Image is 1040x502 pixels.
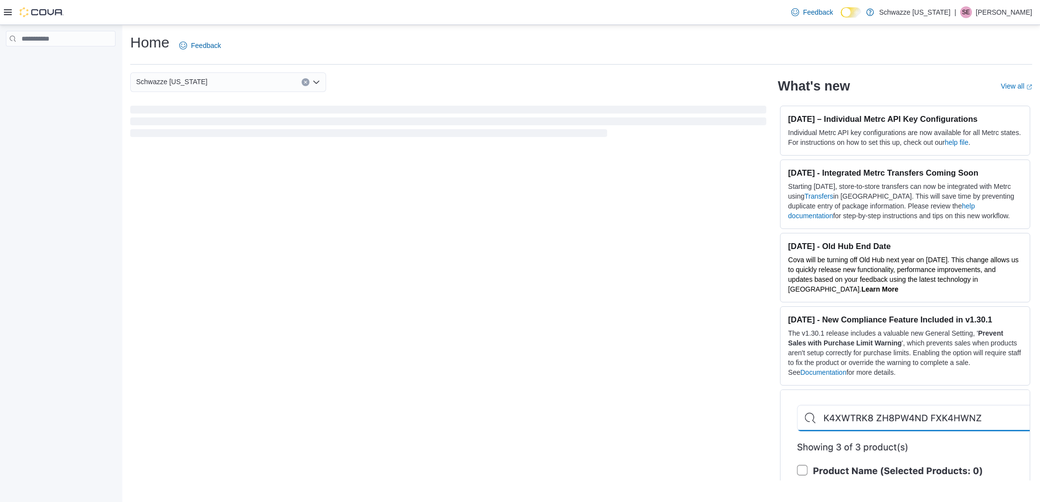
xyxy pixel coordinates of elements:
[976,6,1032,18] p: [PERSON_NAME]
[801,368,847,376] a: Documentation
[130,33,169,52] h1: Home
[6,48,116,72] nav: Complex example
[962,6,970,18] span: SE
[803,7,833,17] span: Feedback
[778,78,850,94] h2: What's new
[954,6,956,18] p: |
[960,6,972,18] div: Stacey Edwards
[312,78,320,86] button: Open list of options
[175,36,225,55] a: Feedback
[788,241,1022,251] h3: [DATE] - Old Hub End Date
[302,78,309,86] button: Clear input
[788,256,1019,293] span: Cova will be turning off Old Hub next year on [DATE]. This change allows us to quickly release ne...
[788,329,1003,347] strong: Prevent Sales with Purchase Limit Warning
[788,182,1022,221] p: Starting [DATE], store-to-store transfers can now be integrated with Metrc using in [GEOGRAPHIC_D...
[191,41,221,50] span: Feedback
[861,285,898,293] a: Learn More
[788,328,1022,377] p: The v1.30.1 release includes a valuable new General Setting, ' ', which prevents sales when produ...
[136,76,208,88] span: Schwazze [US_STATE]
[788,315,1022,324] h3: [DATE] - New Compliance Feature Included in v1.30.1
[788,114,1022,124] h3: [DATE] – Individual Metrc API Key Configurations
[788,202,975,220] a: help documentation
[1026,84,1032,90] svg: External link
[20,7,64,17] img: Cova
[945,138,968,146] a: help file
[788,168,1022,178] h3: [DATE] - Integrated Metrc Transfers Coming Soon
[787,2,837,22] a: Feedback
[841,7,861,18] input: Dark Mode
[1001,82,1032,90] a: View allExternal link
[130,108,766,139] span: Loading
[804,192,833,200] a: Transfers
[879,6,950,18] p: Schwazze [US_STATE]
[788,128,1022,147] p: Individual Metrc API key configurations are now available for all Metrc states. For instructions ...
